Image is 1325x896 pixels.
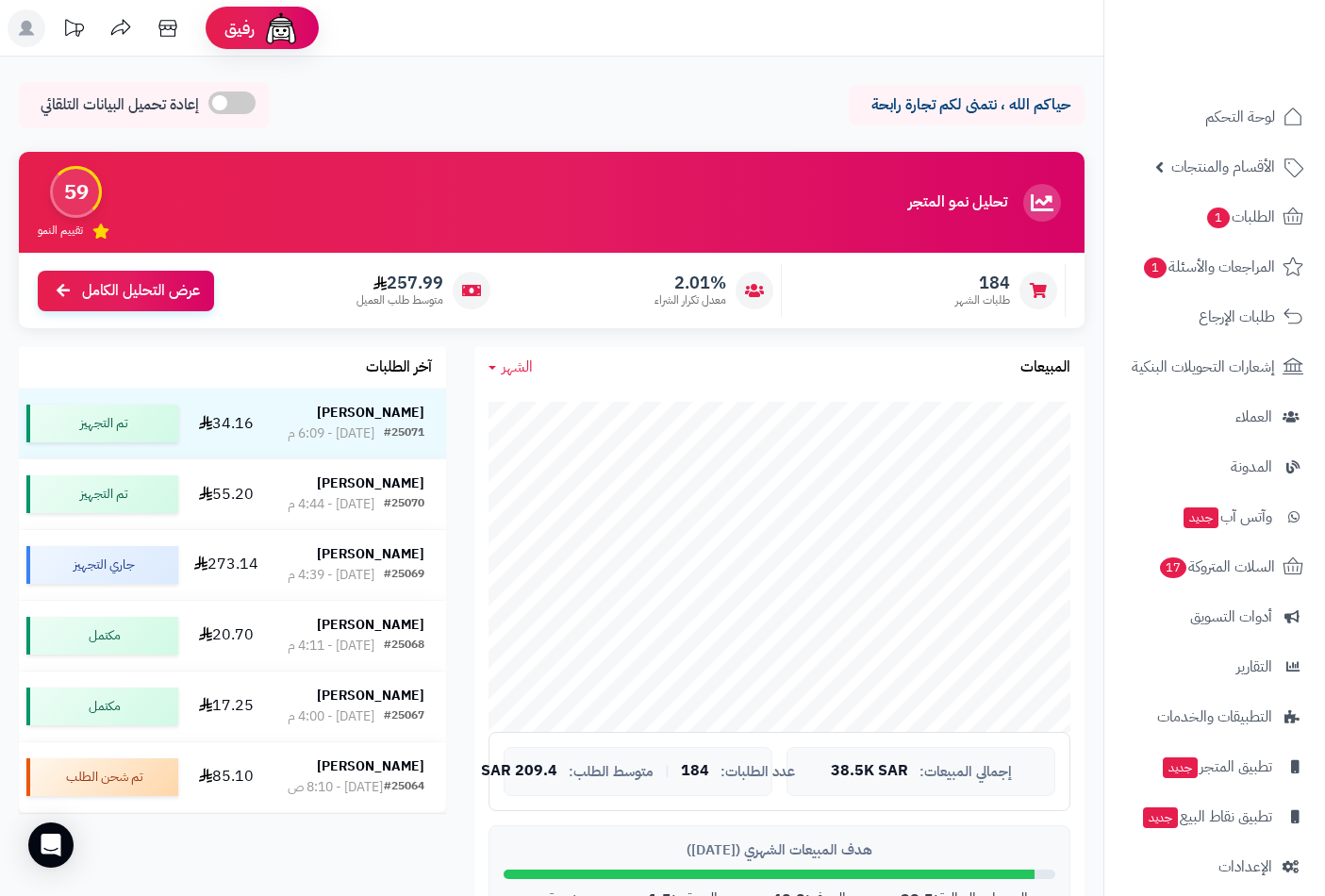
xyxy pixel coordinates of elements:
[28,822,74,868] div: Open Intercom Messenger
[1199,304,1275,330] span: طلبات الإرجاع
[1158,554,1275,580] span: السلات المتروكة
[288,707,374,726] div: [DATE] - 4:00 م
[831,763,908,780] span: 38.5K SAR
[1205,104,1275,130] span: لوحة التحكم
[384,566,424,585] div: #25069
[366,359,432,376] h3: آخر الطلبات
[908,194,1007,211] h3: تحليل نمو المتجر
[1020,359,1070,376] h3: المبيعات
[955,273,1010,293] span: 184
[38,271,214,311] a: عرض التحليل الكامل
[317,756,424,776] strong: [PERSON_NAME]
[1116,794,1314,839] a: تطبيق نقاط البيعجديد
[504,840,1055,860] div: هدف المبيعات الشهري ([DATE])
[1161,754,1272,780] span: تطبيق المتجر
[356,292,443,308] span: متوسط طلب العميل
[288,778,383,797] div: [DATE] - 8:10 ص
[502,356,533,378] span: الشهر
[317,473,424,493] strong: [PERSON_NAME]
[384,778,424,797] div: #25064
[1160,557,1186,578] span: 17
[1116,544,1314,589] a: السلات المتروكة17
[1116,494,1314,539] a: وآتس آبجديد
[919,764,1012,780] span: إجمالي المبيعات:
[681,763,709,780] span: 184
[50,9,97,52] a: تحديثات المنصة
[317,615,424,635] strong: [PERSON_NAME]
[1144,257,1167,278] span: 1
[186,742,266,812] td: 85.10
[1116,394,1314,440] a: العملاء
[384,637,424,655] div: #25068
[1157,704,1272,730] span: التطبيقات والخدمات
[1182,504,1272,530] span: وآتس آب
[863,94,1070,116] p: حياكم الله ، نتمنى لكم تجارة رابحة
[1132,354,1275,380] span: إشعارات التحويلات البنكية
[1116,444,1314,489] a: المدونة
[1197,51,1307,91] img: logo-2.png
[481,763,557,780] span: 209.4 SAR
[186,672,266,741] td: 17.25
[1171,154,1275,180] span: الأقسام والمنتجات
[1143,807,1178,828] span: جديد
[1231,454,1272,480] span: المدونة
[26,688,178,725] div: مكتمل
[1116,594,1314,639] a: أدوات التسويق
[317,403,424,423] strong: [PERSON_NAME]
[384,707,424,726] div: #25067
[186,530,266,600] td: 273.14
[654,292,726,308] span: معدل تكرار الشراء
[1235,404,1272,430] span: العملاء
[356,273,443,293] span: 257.99
[288,495,374,514] div: [DATE] - 4:44 م
[1190,604,1272,630] span: أدوات التسويق
[1218,854,1272,880] span: الإعدادات
[1116,294,1314,340] a: طلبات الإرجاع
[26,405,178,442] div: تم التجهيز
[1141,804,1272,830] span: تطبيق نقاط البيع
[489,357,533,378] a: الشهر
[1116,344,1314,390] a: إشعارات التحويلات البنكية
[1116,644,1314,689] a: التقارير
[26,546,178,584] div: جاري التجهيز
[1116,694,1314,739] a: التطبيقات والخدمات
[654,273,726,293] span: 2.01%
[38,223,83,239] span: تقييم النمو
[26,617,178,655] div: مكتمل
[186,459,266,529] td: 55.20
[224,17,255,40] span: رفيق
[1207,207,1230,228] span: 1
[1116,744,1314,789] a: تطبيق المتجرجديد
[186,601,266,671] td: 20.70
[384,495,424,514] div: #25070
[955,292,1010,308] span: طلبات الشهر
[1116,94,1314,140] a: لوحة التحكم
[288,424,374,443] div: [DATE] - 6:09 م
[186,389,266,458] td: 34.16
[262,9,300,47] img: ai-face.png
[41,94,199,116] span: إعادة تحميل البيانات التلقائي
[1116,244,1314,290] a: المراجعات والأسئلة1
[665,764,670,778] span: |
[1142,254,1275,280] span: المراجعات والأسئلة
[26,475,178,513] div: تم التجهيز
[1236,654,1272,680] span: التقارير
[317,544,424,564] strong: [PERSON_NAME]
[1116,194,1314,240] a: الطلبات1
[1116,844,1314,889] a: الإعدادات
[1163,757,1198,778] span: جديد
[288,637,374,655] div: [DATE] - 4:11 م
[569,764,654,780] span: متوسط الطلب:
[82,280,200,302] span: عرض التحليل الكامل
[288,566,374,585] div: [DATE] - 4:39 م
[26,758,178,796] div: تم شحن الطلب
[384,424,424,443] div: #25071
[317,686,424,705] strong: [PERSON_NAME]
[720,764,795,780] span: عدد الطلبات:
[1205,204,1275,230] span: الطلبات
[1184,507,1218,528] span: جديد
